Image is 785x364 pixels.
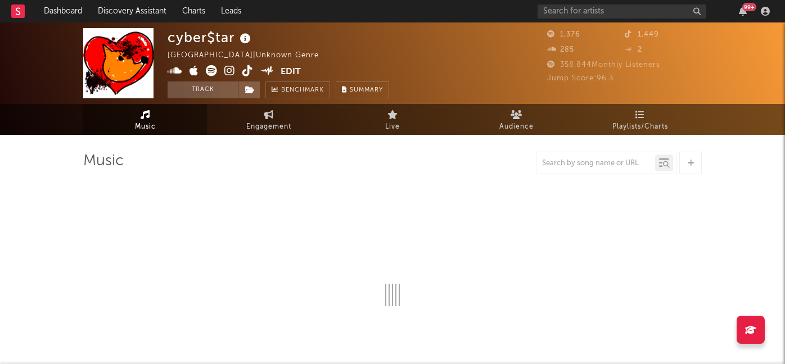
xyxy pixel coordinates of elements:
[538,4,706,19] input: Search for artists
[612,120,668,134] span: Playlists/Charts
[625,46,642,53] span: 2
[281,84,324,97] span: Benchmark
[547,61,660,69] span: 358,844 Monthly Listeners
[739,7,747,16] button: 99+
[385,120,400,134] span: Live
[265,81,330,98] a: Benchmark
[168,81,238,98] button: Track
[547,31,580,38] span: 1,376
[742,3,756,11] div: 99 +
[207,104,331,135] a: Engagement
[135,120,156,134] span: Music
[83,104,207,135] a: Music
[547,75,613,82] span: Jump Score: 96.3
[246,120,291,134] span: Engagement
[331,104,454,135] a: Live
[578,104,702,135] a: Playlists/Charts
[281,65,301,79] button: Edit
[168,28,254,47] div: cyber$tar
[547,46,574,53] span: 285
[350,87,383,93] span: Summary
[499,120,534,134] span: Audience
[625,31,659,38] span: 1,449
[454,104,578,135] a: Audience
[336,81,389,98] button: Summary
[168,49,332,62] div: [GEOGRAPHIC_DATA] | Unknown Genre
[536,159,655,168] input: Search by song name or URL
